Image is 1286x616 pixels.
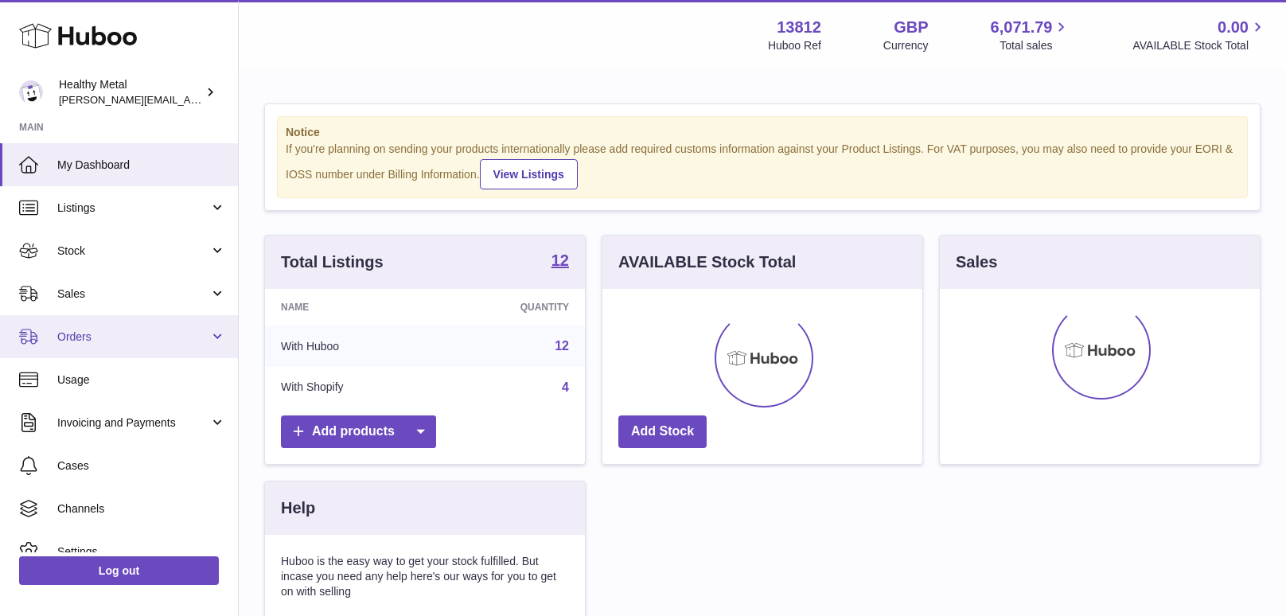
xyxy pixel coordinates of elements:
span: Settings [57,544,226,559]
strong: GBP [894,17,928,38]
span: 6,071.79 [991,17,1053,38]
th: Quantity [438,289,585,326]
a: 0.00 AVAILABLE Stock Total [1132,17,1267,53]
a: Add Stock [618,415,707,448]
strong: Notice [286,125,1239,140]
span: Usage [57,372,226,388]
span: Orders [57,329,209,345]
span: Invoicing and Payments [57,415,209,431]
a: 12 [555,339,569,353]
span: AVAILABLE Stock Total [1132,38,1267,53]
a: Add products [281,415,436,448]
h3: Help [281,497,315,519]
a: Log out [19,556,219,585]
img: jose@healthy-metal.com [19,80,43,104]
strong: 12 [551,252,569,268]
span: 0.00 [1218,17,1249,38]
div: Huboo Ref [768,38,821,53]
a: 6,071.79 Total sales [991,17,1071,53]
span: My Dashboard [57,158,226,173]
a: 4 [562,380,569,394]
strong: 13812 [777,17,821,38]
div: Healthy Metal [59,77,202,107]
span: Cases [57,458,226,474]
span: Stock [57,244,209,259]
h3: Sales [956,251,997,273]
td: With Shopify [265,367,438,408]
h3: Total Listings [281,251,384,273]
span: Total sales [1000,38,1070,53]
td: With Huboo [265,326,438,367]
span: Channels [57,501,226,517]
p: Huboo is the easy way to get your stock fulfilled. But incase you need any help here's our ways f... [281,554,569,599]
h3: AVAILABLE Stock Total [618,251,796,273]
div: If you're planning on sending your products internationally please add required customs informati... [286,142,1239,189]
div: Currency [883,38,929,53]
span: Sales [57,287,209,302]
a: 12 [551,252,569,271]
span: [PERSON_NAME][EMAIL_ADDRESS][DOMAIN_NAME] [59,93,319,106]
th: Name [265,289,438,326]
a: View Listings [480,159,578,189]
span: Listings [57,201,209,216]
